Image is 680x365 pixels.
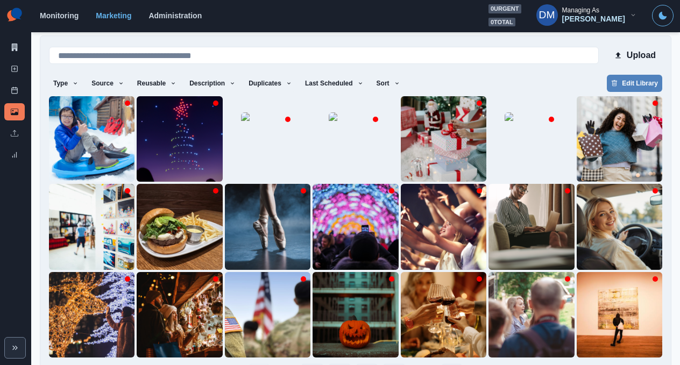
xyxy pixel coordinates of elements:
[401,184,486,269] img: nmyv9rbnppanbn6mlilq
[225,272,310,357] img: xyg1a4cewsksejxwkuxn
[313,184,398,269] img: wcdzl568qixvkblejotj
[562,15,625,24] div: [PERSON_NAME]
[49,184,134,269] img: gzwivvo34snrrkaz8ssk
[607,75,662,92] button: Edit Library
[49,75,83,92] button: Type
[4,39,25,56] a: Marketing Summary
[96,11,131,20] a: Marketing
[49,96,134,182] img: axfbmj75j8ohm6kr2pdc
[225,184,310,269] img: fprxdjhoo4zjsujbthxq
[137,184,222,269] img: aac3qymw6v5cln1c485z
[488,272,574,357] img: pvgrlkaempl0swkpvahf
[488,184,574,269] img: bl1vvs7h62hxkr21kfjp
[329,112,382,166] img: xh1mhvzffwxz8wllmsxd
[301,75,368,92] button: Last Scheduled
[528,4,646,26] button: Managing As[PERSON_NAME]
[505,112,558,166] img: fwmxhmebkasxdaeahklw
[488,4,521,13] span: 0 urgent
[133,75,181,92] button: Reusable
[241,112,295,166] img: czy4mrhedojs2jkszt67
[539,2,555,28] div: Darwin Manalo
[562,6,599,14] div: Managing As
[313,272,398,357] img: helwdknhvybtxemrqtce
[87,75,129,92] button: Source
[401,96,486,182] img: rtxjlaqs2cpefw7gbwkl
[607,45,662,66] button: Upload
[148,11,202,20] a: Administration
[4,337,26,359] button: Expand
[4,82,25,99] a: Post Schedule
[372,75,405,92] button: Sort
[137,272,222,357] img: ad2sszxhjvd18eqpimop
[577,184,662,269] img: vl7o9ygxpj4czbupqmis
[40,11,79,20] a: Monitoring
[401,272,486,357] img: w3bmwpa2wdpgmfhnzuk4
[4,60,25,77] a: New Post
[4,125,25,142] a: Uploads
[49,272,134,357] img: sailneojpqsfmack6h0y
[4,146,25,163] a: Review Summary
[185,75,240,92] button: Description
[577,96,662,182] img: kky1lfx1fxdozzcb3bb1
[137,96,222,182] img: w4s7uewnbuxef8gd54zr
[652,5,674,26] button: Toggle Mode
[488,18,515,27] span: 0 total
[577,272,662,357] img: zsujksz5wns4bfipgaut
[4,103,25,120] a: Media Library
[244,75,296,92] button: Duplicates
